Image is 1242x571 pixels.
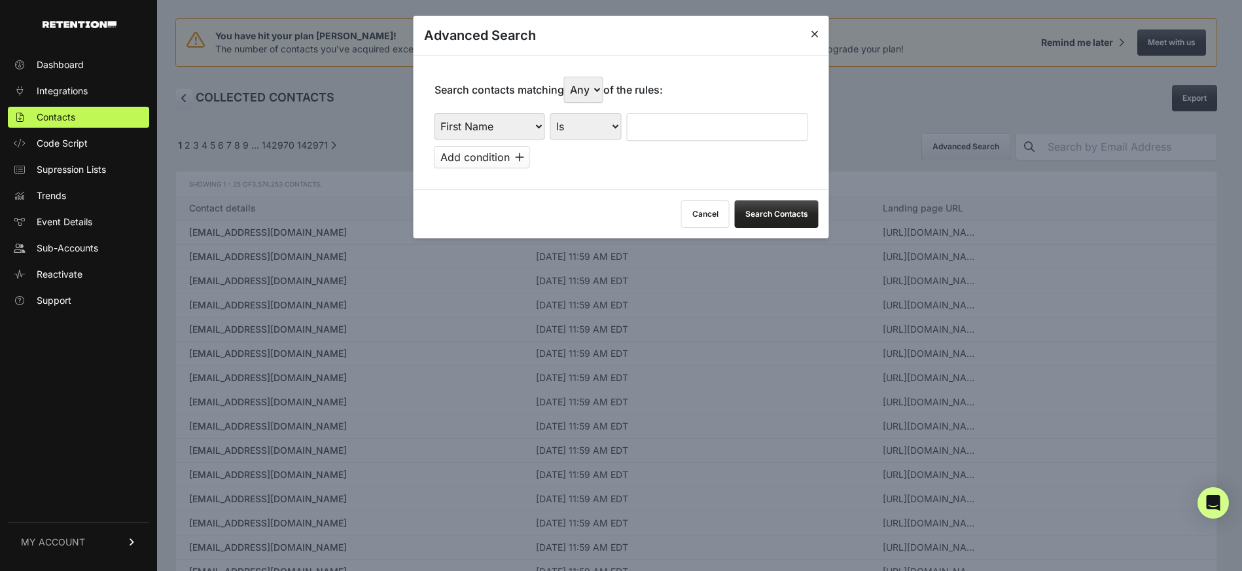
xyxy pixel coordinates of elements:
[37,189,66,202] span: Trends
[1198,487,1229,519] div: Open Intercom Messenger
[424,26,536,45] h3: Advanced Search
[8,54,149,75] a: Dashboard
[37,137,88,150] span: Code Script
[435,146,530,168] button: Add condition
[37,215,92,229] span: Event Details
[8,133,149,154] a: Code Script
[8,522,149,562] a: MY ACCOUNT
[8,159,149,180] a: Supression Lists
[8,290,149,311] a: Support
[8,107,149,128] a: Contacts
[37,84,88,98] span: Integrations
[8,238,149,259] a: Sub-Accounts
[8,212,149,232] a: Event Details
[43,21,116,28] img: Retention.com
[8,185,149,206] a: Trends
[435,77,663,103] p: Search contacts matching of the rules:
[37,111,75,124] span: Contacts
[37,294,71,307] span: Support
[21,536,85,549] span: MY ACCOUNT
[735,200,819,228] button: Search Contacts
[8,81,149,101] a: Integrations
[681,200,730,228] button: Cancel
[37,242,98,255] span: Sub-Accounts
[37,268,82,281] span: Reactivate
[8,264,149,285] a: Reactivate
[37,163,106,176] span: Supression Lists
[37,58,84,71] span: Dashboard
